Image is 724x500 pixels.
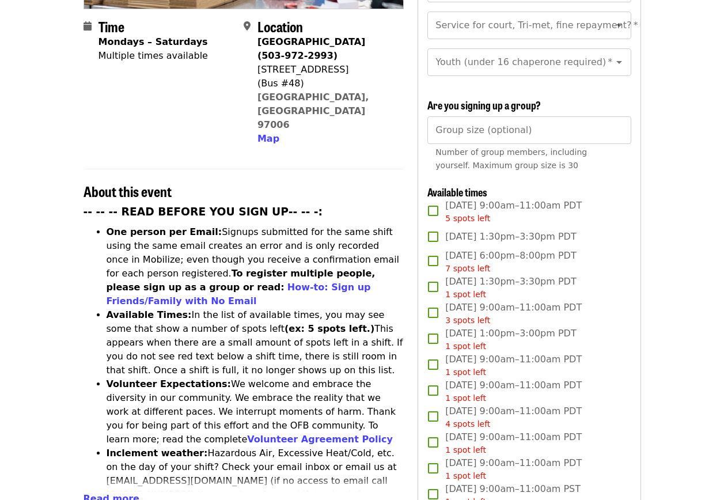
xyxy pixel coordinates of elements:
span: [DATE] 9:00am–11:00am PDT [445,378,582,404]
span: [DATE] 9:00am–11:00am PDT [445,456,582,482]
strong: Volunteer Expectations: [107,378,232,389]
button: Open [611,54,627,70]
li: Signups submitted for the same shift using the same email creates an error and is only recorded o... [107,225,404,308]
span: [DATE] 9:00am–11:00am PDT [445,404,582,430]
span: 5 spots left [445,214,490,223]
strong: [GEOGRAPHIC_DATA] (503-972-2993) [257,36,365,61]
span: 1 spot left [445,368,486,377]
span: 1 spot left [445,445,486,454]
span: 4 spots left [445,419,490,429]
span: 1 spot left [445,342,486,351]
i: calendar icon [84,21,92,32]
span: Map [257,133,279,144]
strong: Available Times: [107,309,192,320]
span: [DATE] 1:30pm–3:30pm PDT [445,275,576,301]
span: 1 spot left [445,471,486,480]
span: Are you signing up a group? [427,97,541,112]
i: map-marker-alt icon [244,21,251,32]
span: Number of group members, including yourself. Maximum group size is 30 [435,147,587,170]
input: [object Object] [427,116,631,144]
span: [DATE] 6:00pm–8:00pm PDT [445,249,576,275]
li: In the list of available times, you may see some that show a number of spots left This appears wh... [107,308,404,377]
span: About this event [84,181,172,201]
strong: (ex: 5 spots left.) [285,323,374,334]
span: [DATE] 9:00am–11:00am PDT [445,199,582,225]
span: Location [257,16,303,36]
span: 1 spot left [445,290,486,299]
div: (Bus #48) [257,77,395,90]
button: Open [611,17,627,33]
strong: -- -- -- READ BEFORE YOU SIGN UP-- -- -: [84,206,323,218]
span: [DATE] 9:00am–11:00am PDT [445,301,582,327]
span: 3 spots left [445,316,490,325]
strong: Mondays – Saturdays [98,36,208,47]
span: [DATE] 9:00am–11:00am PDT [445,353,582,378]
span: [DATE] 1:30pm–3:30pm PDT [445,230,576,244]
div: [STREET_ADDRESS] [257,63,395,77]
li: We welcome and embrace the diversity in our community. We embrace the reality that we work at dif... [107,377,404,446]
span: Available times [427,184,487,199]
strong: To register multiple people, please sign up as a group or read: [107,268,376,293]
span: [DATE] 9:00am–11:00am PDT [445,430,582,456]
span: 7 spots left [445,264,490,273]
a: [GEOGRAPHIC_DATA], [GEOGRAPHIC_DATA] 97006 [257,92,369,130]
a: How-to: Sign up Friends/Family with No Email [107,282,371,306]
span: [DATE] 1:00pm–3:00pm PDT [445,327,576,353]
button: Map [257,132,279,146]
a: Volunteer Agreement Policy [247,434,393,445]
strong: Inclement weather: [107,448,208,459]
strong: One person per Email: [107,226,222,237]
div: Multiple times available [98,49,208,63]
span: 1 spot left [445,393,486,403]
span: Time [98,16,124,36]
